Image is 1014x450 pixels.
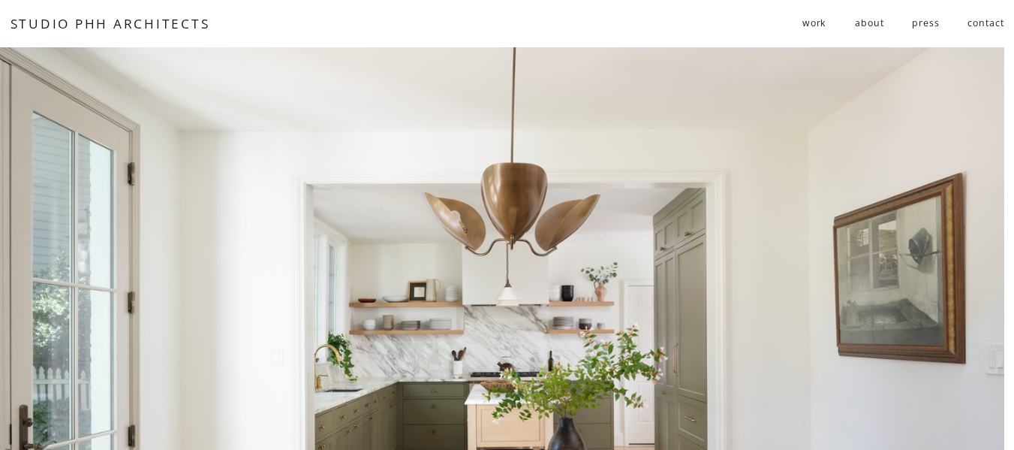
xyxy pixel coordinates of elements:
[912,11,939,36] a: press
[11,15,210,32] a: STUDIO PHH ARCHITECTS
[802,11,826,36] a: folder dropdown
[802,12,826,35] span: work
[855,11,883,36] a: about
[967,11,1003,36] a: contact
